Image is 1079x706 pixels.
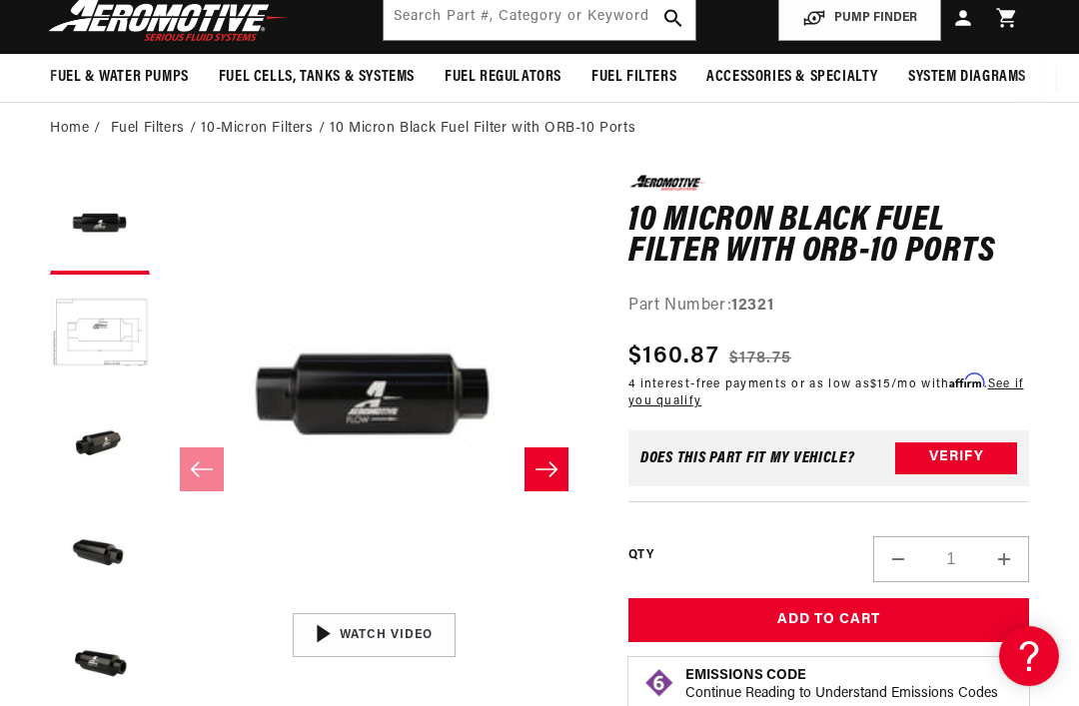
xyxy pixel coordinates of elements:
summary: Fuel Filters [576,54,691,101]
span: $160.87 [628,339,719,374]
button: Add to Cart [628,598,1029,643]
div: Does This part fit My vehicle? [640,450,855,466]
button: Load image 4 in gallery view [50,504,150,604]
a: Home [50,118,89,140]
img: Emissions code [643,667,675,699]
summary: System Diagrams [893,54,1041,101]
summary: Fuel & Water Pumps [35,54,204,101]
button: Slide right [525,447,568,491]
button: Slide left [180,447,224,491]
strong: 12321 [731,298,773,314]
summary: Fuel Cells, Tanks & Systems [204,54,430,101]
nav: breadcrumbs [50,118,1029,140]
span: System Diagrams [908,67,1026,88]
span: Fuel Regulators [445,67,561,88]
span: Fuel Cells, Tanks & Systems [219,67,415,88]
summary: Accessories & Specialty [691,54,893,101]
a: See if you qualify - Learn more about Affirm Financing (opens in modal) [628,378,1024,407]
button: Load image 3 in gallery view [50,394,150,494]
p: 4 interest-free payments or as low as /mo with . [628,374,1029,410]
div: Part Number: [628,294,1029,320]
li: 10 Micron Black Fuel Filter with ORB-10 Ports [330,118,635,140]
button: Load image 1 in gallery view [50,175,150,275]
s: $178.75 [729,347,791,370]
span: Accessories & Specialty [706,67,878,88]
span: $15 [870,378,891,390]
span: Affirm [949,373,984,388]
label: QTY [628,547,653,564]
button: Verify [895,442,1017,474]
p: Continue Reading to Understand Emissions Codes [685,685,998,703]
span: Fuel Filters [591,67,676,88]
span: Fuel & Water Pumps [50,67,189,88]
li: 10-Micron Filters [201,118,330,140]
summary: Fuel Regulators [430,54,576,101]
button: Load image 2 in gallery view [50,285,150,384]
a: Fuel Filters [111,118,185,140]
strong: Emissions Code [685,668,806,683]
button: Emissions CodeContinue Reading to Understand Emissions Codes [685,667,998,703]
h1: 10 Micron Black Fuel Filter with ORB-10 Ports [628,206,1029,269]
